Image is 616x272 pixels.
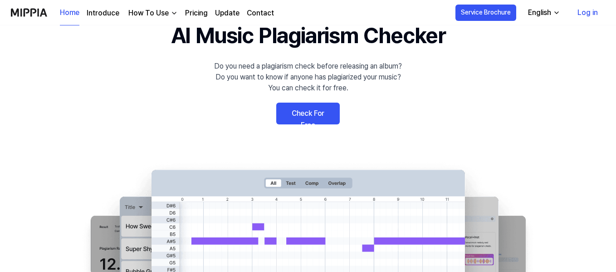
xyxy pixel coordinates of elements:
button: English [521,4,566,22]
a: Home [60,0,79,25]
a: Contact [247,8,274,19]
a: Check For Free [276,103,340,124]
div: How To Use [127,8,171,19]
a: Introduce [87,8,119,19]
div: English [526,7,553,18]
h1: AI Music Plagiarism Checker [171,19,445,52]
button: Service Brochure [455,5,516,21]
img: down [171,10,178,17]
div: Do you need a plagiarism check before releasing an album? Do you want to know if anyone has plagi... [214,61,402,94]
a: Update [215,8,240,19]
a: Pricing [185,8,208,19]
button: How To Use [127,8,178,19]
